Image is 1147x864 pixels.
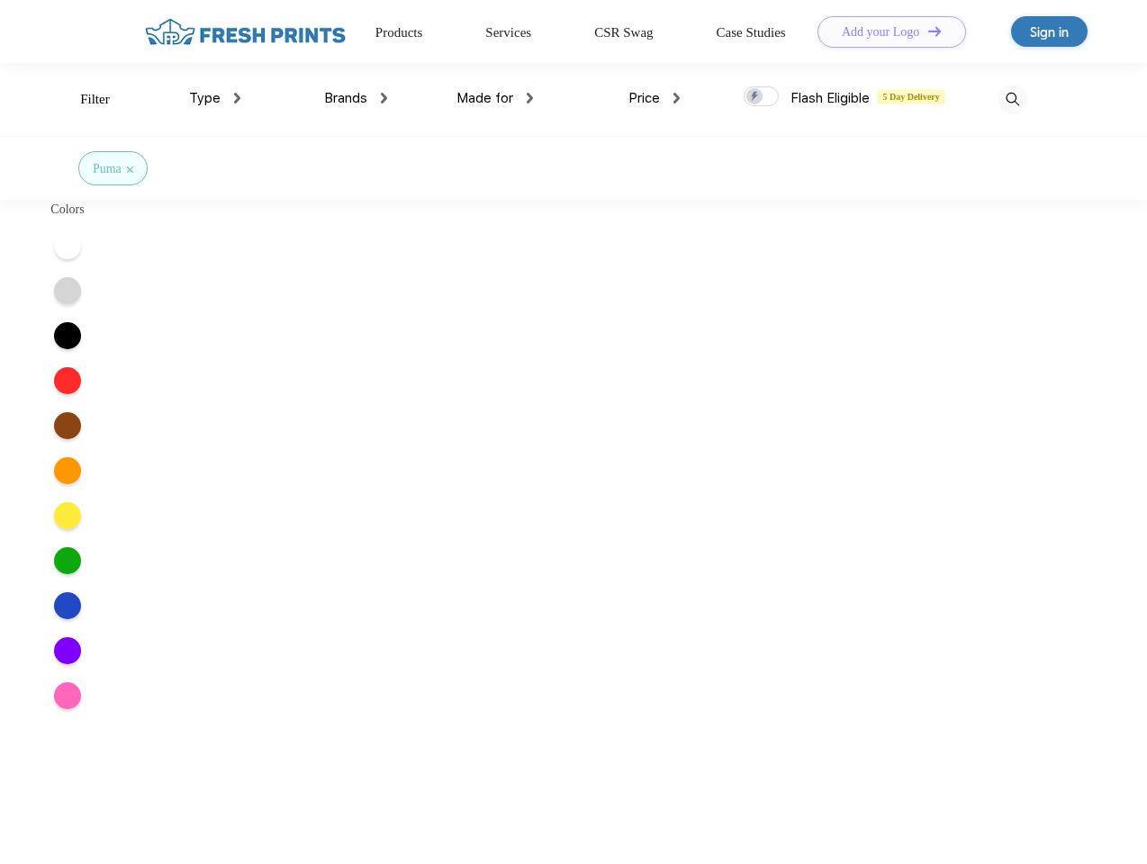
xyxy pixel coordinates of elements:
[594,24,663,40] a: CSR Swag
[231,93,238,103] img: dropdown.png
[781,90,861,106] span: Flash Eligible
[33,200,103,219] div: Colors
[449,90,506,106] span: Made for
[866,24,959,40] div: Add your Logo
[998,85,1027,114] img: desktop_search.svg
[664,93,670,103] img: dropdown.png
[80,89,117,110] div: Filter
[133,166,140,173] img: filter_cancel.svg
[319,90,362,106] span: Brands
[868,88,948,104] span: 5 Day Delivery
[186,90,218,106] span: Type
[619,90,650,106] span: Price
[968,26,980,36] img: DT
[1030,22,1069,42] div: Sign in
[93,159,128,178] div: Puma
[1011,16,1088,47] a: Sign in
[375,93,382,103] img: dropdown.png
[343,24,407,40] a: Products
[107,16,319,48] img: fo%20logo%202.webp
[470,24,531,40] a: Services
[519,93,526,103] img: dropdown.png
